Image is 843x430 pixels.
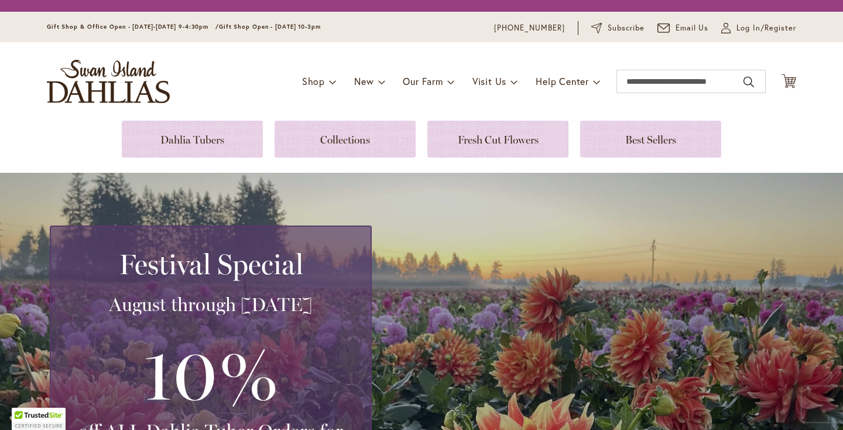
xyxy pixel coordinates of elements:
[743,73,754,91] button: Search
[721,22,796,34] a: Log In/Register
[736,22,796,34] span: Log In/Register
[403,75,443,87] span: Our Farm
[65,293,357,316] h3: August through [DATE]
[536,75,589,87] span: Help Center
[65,328,357,419] h3: 10%
[47,23,219,30] span: Gift Shop & Office Open - [DATE]-[DATE] 9-4:30pm /
[608,22,645,34] span: Subscribe
[219,23,321,30] span: Gift Shop Open - [DATE] 10-3pm
[65,248,357,281] h2: Festival Special
[657,22,709,34] a: Email Us
[472,75,506,87] span: Visit Us
[676,22,709,34] span: Email Us
[47,60,170,103] a: store logo
[302,75,325,87] span: Shop
[494,22,565,34] a: [PHONE_NUMBER]
[591,22,645,34] a: Subscribe
[354,75,373,87] span: New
